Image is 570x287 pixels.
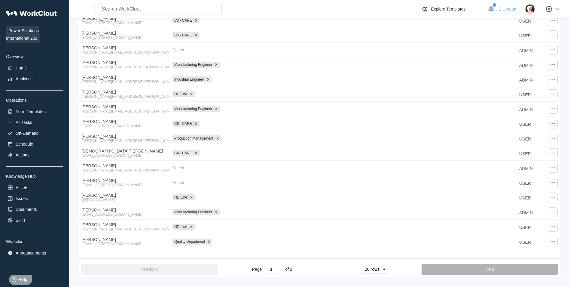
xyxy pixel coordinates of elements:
[519,150,531,156] div: USER
[519,224,531,230] div: USER
[16,196,28,201] div: Issues
[16,218,26,223] div: Skills
[172,135,214,141] div: Production Management
[6,107,63,116] a: Form Templates
[172,194,188,200] div: HD Line
[172,224,188,230] div: HD Line
[421,5,485,13] a: Explore Templates
[81,242,167,246] div: [EMAIL_ADDRESS][DOMAIN_NAME]
[16,142,33,147] div: Schedule
[16,66,27,70] div: Home
[81,139,167,143] div: [PERSON_NAME][EMAIL_ADDRESS][PERSON_NAME][DOMAIN_NAME]
[16,207,37,212] div: Documents
[81,94,167,99] div: [PERSON_NAME][EMAIL_ADDRESS][PERSON_NAME][DOMAIN_NAME]
[81,50,167,54] div: [PERSON_NAME][EMAIL_ADDRESS][PERSON_NAME][DOMAIN_NAME]
[6,64,63,72] a: Home
[81,124,167,128] div: [EMAIL_ADDRESS][DOMAIN_NAME]
[519,17,531,23] div: USER
[6,205,63,214] a: Documents
[172,62,213,68] div: Manufacturing Engineer
[81,237,167,242] div: [PERSON_NAME]
[172,17,193,23] div: C3 - CARE
[499,7,516,11] span: 2 Unread
[525,4,535,14] img: user-4.png
[81,75,167,80] div: [PERSON_NAME]
[81,193,167,198] div: [PERSON_NAME]
[519,121,531,127] div: USER
[81,212,167,217] div: [EMAIL_ADDRESS][DOMAIN_NAME]
[81,264,218,275] button: Previous
[81,104,167,109] div: [PERSON_NAME]
[172,239,206,245] div: Quality Department
[6,151,63,159] a: Actions
[422,264,558,275] button: Next
[81,65,167,69] div: [PERSON_NAME][EMAIL_ADDRESS][DOMAIN_NAME]
[263,265,284,273] input: jump to page
[81,90,167,94] div: [PERSON_NAME]
[519,135,531,141] div: USER
[6,54,63,59] div: Overview
[361,265,387,274] select: rows per page
[519,76,533,82] div: ADMIN
[81,45,167,50] div: [PERSON_NAME]
[172,91,188,97] div: HD Line
[81,163,167,168] div: [PERSON_NAME]
[172,106,213,112] div: Manufacturing Engineer
[81,198,167,202] div: j@[DOMAIN_NAME]
[519,165,533,171] div: ADMIN
[81,227,167,231] div: [PERSON_NAME][EMAIL_ADDRESS][PERSON_NAME][DOMAIN_NAME]
[81,183,167,187] div: [EMAIL_ADDRESS][DOMAIN_NAME]
[81,80,167,84] div: [PERSON_NAME][EMAIL_ADDRESS][PERSON_NAME][DOMAIN_NAME]
[172,32,193,38] div: C6 - CARE
[519,209,533,215] div: ADMIN
[6,216,63,224] a: Skills
[519,91,531,97] div: USER
[172,76,205,82] div: Industrial Engineer
[519,106,533,112] div: ADMIN
[6,98,63,103] div: Operations
[6,194,63,203] a: Issues
[172,121,193,127] div: C6 - CARE
[519,194,531,200] div: USER
[16,131,38,136] div: On-Demand
[16,185,28,190] div: Assets
[172,180,188,185] div: Select...
[6,26,40,43] span: Power Solutions International 201
[81,16,167,21] div: [PERSON_NAME]
[81,134,167,139] div: [PERSON_NAME]
[6,75,63,83] a: Analytics
[81,21,167,25] div: [EMAIL_ADDRESS][DOMAIN_NAME]
[519,239,531,245] div: USER
[172,209,213,215] div: Manufacturing Engineer
[431,7,465,11] div: Explore Templates
[81,119,167,124] div: [PERSON_NAME]
[96,4,222,14] input: Search WorkClout
[172,165,188,170] div: Select...
[172,48,188,52] div: Select...
[16,251,46,255] div: Announcements
[16,109,46,114] div: Form Templates
[6,140,63,148] a: Schedule
[6,184,63,192] a: Assets
[519,32,531,38] div: USER
[81,35,167,40] div: [EMAIL_ADDRESS][DOMAIN_NAME]
[81,109,167,113] div: [PERSON_NAME][EMAIL_ADDRESS][PERSON_NAME][DOMAIN_NAME]
[81,60,167,65] div: [PERSON_NAME]
[6,239,63,244] div: Workclout
[81,168,167,172] div: [PERSON_NAME][EMAIL_ADDRESS][DOMAIN_NAME]
[81,149,167,153] div: [DEMOGRAPHIC_DATA][PERSON_NAME]
[81,208,167,212] div: [PERSON_NAME]
[519,180,531,186] div: USER
[6,118,63,127] a: All Tasks
[172,150,193,156] div: C4 - CARE
[81,31,167,35] div: [PERSON_NAME]
[519,62,533,68] div: ADMIN
[6,249,63,257] a: Announcements
[81,178,167,183] div: [PERSON_NAME]
[6,174,63,179] div: Knowledge Hub
[252,265,292,273] span: Page of
[6,129,63,137] a: On-Demand
[16,120,32,125] div: All Tasks
[16,153,29,157] div: Actions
